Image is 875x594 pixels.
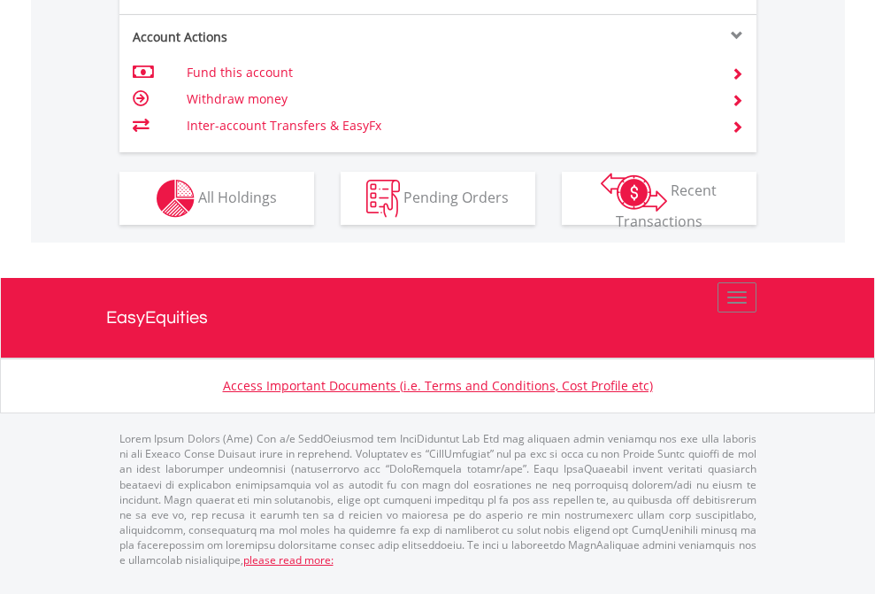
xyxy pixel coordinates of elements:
[119,28,438,46] div: Account Actions
[341,172,535,225] button: Pending Orders
[562,172,756,225] button: Recent Transactions
[106,278,770,358] a: EasyEquities
[187,112,710,139] td: Inter-account Transfers & EasyFx
[198,187,277,206] span: All Holdings
[119,431,756,567] p: Lorem Ipsum Dolors (Ame) Con a/e SeddOeiusmod tem InciDiduntut Lab Etd mag aliquaen admin veniamq...
[601,173,667,212] img: transactions-zar-wht.png
[187,59,710,86] td: Fund this account
[243,552,334,567] a: please read more:
[366,180,400,218] img: pending_instructions-wht.png
[187,86,710,112] td: Withdraw money
[119,172,314,225] button: All Holdings
[157,180,195,218] img: holdings-wht.png
[223,377,653,394] a: Access Important Documents (i.e. Terms and Conditions, Cost Profile etc)
[403,187,509,206] span: Pending Orders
